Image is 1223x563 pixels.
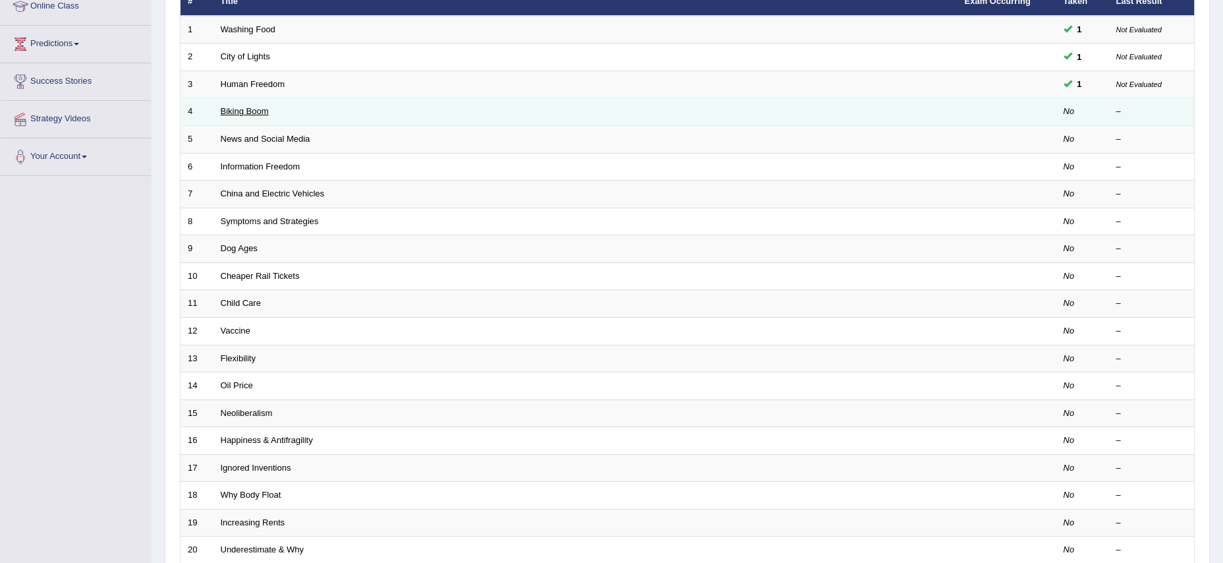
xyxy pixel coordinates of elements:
[1072,77,1087,91] span: You can still take this question
[1,101,151,134] a: Strategy Videos
[1116,105,1187,118] div: –
[221,79,285,89] a: Human Freedom
[1064,490,1075,500] em: No
[1064,189,1075,198] em: No
[181,509,213,537] td: 19
[1064,106,1075,116] em: No
[221,298,261,308] a: Child Care
[1116,353,1187,365] div: –
[181,44,213,71] td: 2
[1116,53,1162,61] small: Not Evaluated
[221,463,291,473] a: Ignored Inventions
[1,138,151,171] a: Your Account
[221,271,300,281] a: Cheaper Rail Tickets
[221,243,258,253] a: Dog Ages
[1064,353,1075,363] em: No
[1064,545,1075,554] em: No
[181,262,213,290] td: 10
[181,181,213,208] td: 7
[221,134,310,144] a: News and Social Media
[1116,216,1187,228] div: –
[221,326,250,336] a: Vaccine
[1116,434,1187,447] div: –
[221,518,285,527] a: Increasing Rents
[1116,161,1187,173] div: –
[1064,216,1075,226] em: No
[221,435,313,445] a: Happiness & Antifragility
[181,372,213,400] td: 14
[181,126,213,154] td: 5
[1116,270,1187,283] div: –
[221,51,270,61] a: City of Lights
[1064,380,1075,390] em: No
[181,454,213,482] td: 17
[1116,380,1187,392] div: –
[221,189,325,198] a: China and Electric Vehicles
[1116,407,1187,420] div: –
[181,71,213,98] td: 3
[181,290,213,318] td: 11
[1116,462,1187,475] div: –
[1116,544,1187,556] div: –
[181,400,213,427] td: 15
[1072,22,1087,36] span: You can still take this question
[221,380,253,390] a: Oil Price
[1,26,151,59] a: Predictions
[221,24,275,34] a: Washing Food
[221,408,273,418] a: Neoliberalism
[181,427,213,455] td: 16
[1064,435,1075,445] em: No
[221,162,300,171] a: Information Freedom
[181,482,213,510] td: 18
[1064,326,1075,336] em: No
[1064,271,1075,281] em: No
[221,353,256,363] a: Flexibility
[1064,134,1075,144] em: No
[1116,26,1162,34] small: Not Evaluated
[1,63,151,96] a: Success Stories
[1064,298,1075,308] em: No
[1116,297,1187,310] div: –
[181,153,213,181] td: 6
[1116,243,1187,255] div: –
[1116,133,1187,146] div: –
[221,545,304,554] a: Underestimate & Why
[1064,463,1075,473] em: No
[181,98,213,126] td: 4
[1064,243,1075,253] em: No
[181,345,213,372] td: 13
[1116,188,1187,200] div: –
[1116,517,1187,529] div: –
[1064,408,1075,418] em: No
[1064,518,1075,527] em: No
[181,16,213,44] td: 1
[1116,80,1162,88] small: Not Evaluated
[221,490,281,500] a: Why Body Float
[1072,50,1087,64] span: You can still take this question
[221,216,319,226] a: Symptoms and Strategies
[1064,162,1075,171] em: No
[1116,325,1187,338] div: –
[181,317,213,345] td: 12
[221,106,269,116] a: Biking Boom
[181,235,213,263] td: 9
[1116,489,1187,502] div: –
[181,208,213,235] td: 8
